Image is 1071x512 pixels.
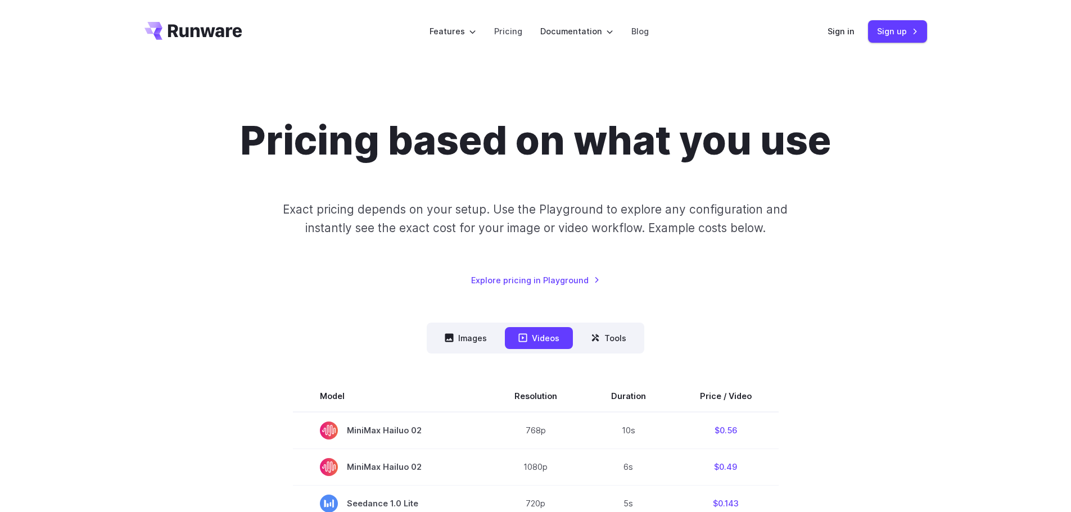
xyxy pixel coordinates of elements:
[430,25,476,38] label: Features
[584,448,673,485] td: 6s
[584,380,673,412] th: Duration
[673,412,779,449] td: $0.56
[431,327,500,349] button: Images
[487,380,584,412] th: Resolution
[240,117,831,164] h1: Pricing based on what you use
[868,20,927,42] a: Sign up
[471,274,600,287] a: Explore pricing in Playground
[261,200,809,238] p: Exact pricing depends on your setup. Use the Playground to explore any configuration and instantl...
[320,458,460,476] span: MiniMax Hailuo 02
[505,327,573,349] button: Videos
[673,380,779,412] th: Price / Video
[631,25,649,38] a: Blog
[673,448,779,485] td: $0.49
[577,327,640,349] button: Tools
[584,412,673,449] td: 10s
[320,422,460,439] span: MiniMax Hailuo 02
[487,448,584,485] td: 1080p
[494,25,522,38] a: Pricing
[540,25,613,38] label: Documentation
[828,25,855,38] a: Sign in
[487,412,584,449] td: 768p
[293,380,487,412] th: Model
[144,22,242,40] a: Go to /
